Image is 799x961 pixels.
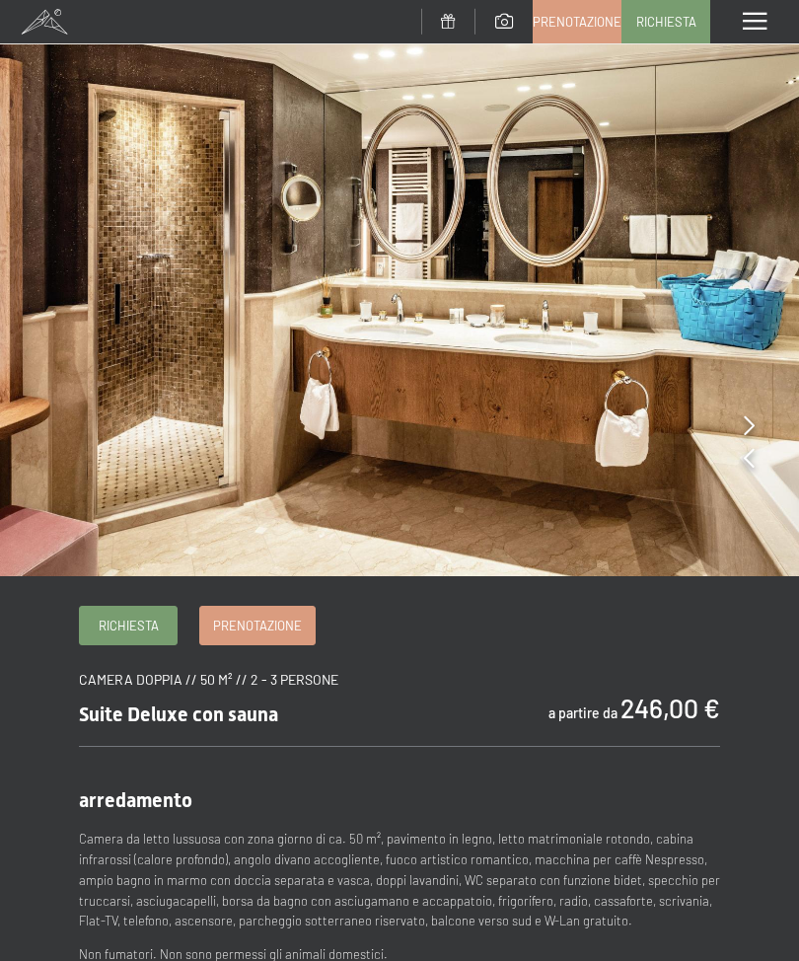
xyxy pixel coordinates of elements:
[79,671,338,688] span: camera doppia // 50 m² // 2 - 3 persone
[548,704,617,721] span: a partire da
[79,788,192,812] span: arredamento
[636,13,696,31] span: Richiesta
[213,617,302,634] span: Prenotazione
[622,1,709,42] a: Richiesta
[200,607,315,644] a: Prenotazione
[79,702,278,726] span: Suite Deluxe con sauna
[99,617,159,634] span: Richiesta
[533,13,621,31] span: Prenotazione
[80,607,177,644] a: Richiesta
[79,829,720,931] p: Camera da letto lussuosa con zona giorno di ca. 50 m², pavimento in legno, letto matrimoniale rot...
[534,1,620,42] a: Prenotazione
[620,692,720,723] b: 246,00 €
